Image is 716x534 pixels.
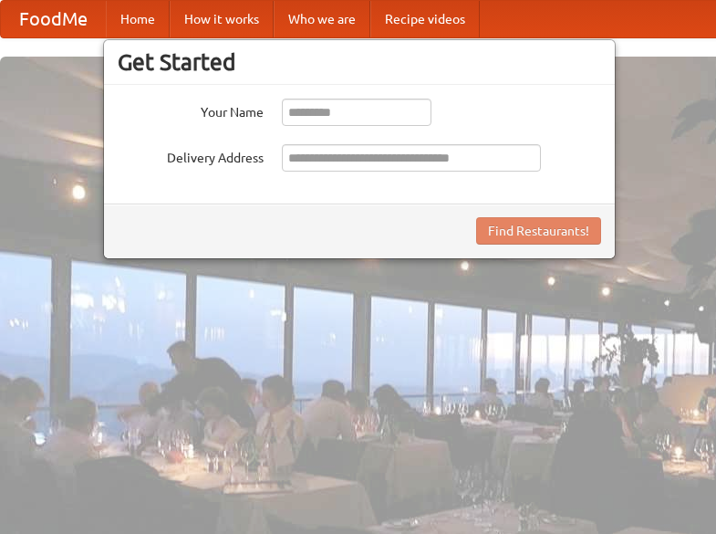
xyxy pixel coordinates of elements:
[476,217,601,245] button: Find Restaurants!
[118,144,264,167] label: Delivery Address
[370,1,480,37] a: Recipe videos
[118,99,264,121] label: Your Name
[170,1,274,37] a: How it works
[1,1,106,37] a: FoodMe
[274,1,370,37] a: Who we are
[106,1,170,37] a: Home
[118,48,601,76] h3: Get Started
